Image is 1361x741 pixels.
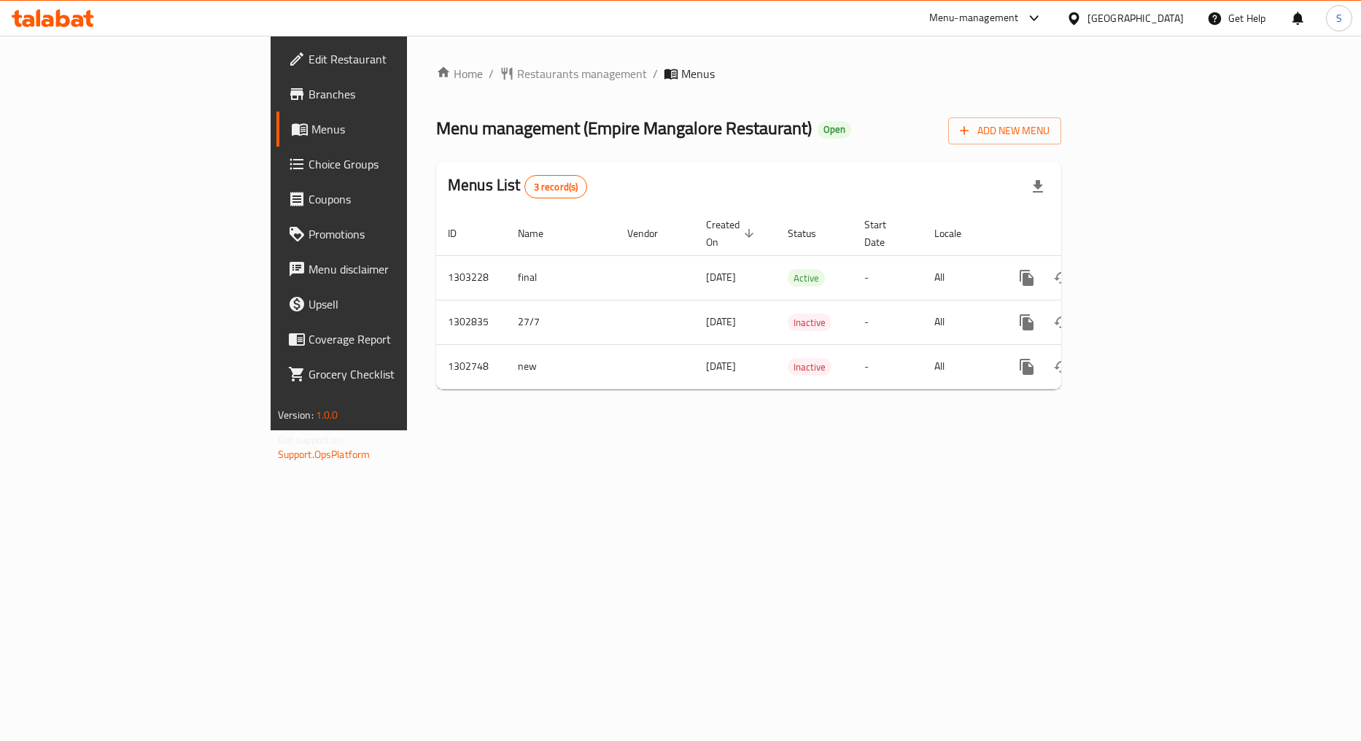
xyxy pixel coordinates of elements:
td: new [506,344,616,389]
div: Active [788,269,825,287]
a: Edit Restaurant [276,42,498,77]
td: All [923,344,998,389]
nav: breadcrumb [436,65,1061,82]
div: Menu-management [929,9,1019,27]
div: Total records count [524,175,588,198]
div: [GEOGRAPHIC_DATA] [1087,10,1184,26]
td: final [506,255,616,300]
span: Edit Restaurant [309,50,486,68]
span: Active [788,270,825,287]
button: Change Status [1044,260,1079,295]
span: Locale [934,225,980,242]
span: [DATE] [706,312,736,331]
th: Actions [998,212,1161,256]
a: Choice Groups [276,147,498,182]
span: Coverage Report [309,330,486,348]
a: Grocery Checklist [276,357,498,392]
span: Coupons [309,190,486,208]
span: Menu disclaimer [309,260,486,278]
span: Grocery Checklist [309,365,486,383]
a: Menu disclaimer [276,252,498,287]
a: Coverage Report [276,322,498,357]
td: - [853,344,923,389]
span: Branches [309,85,486,103]
span: S [1336,10,1342,26]
button: more [1009,349,1044,384]
span: Inactive [788,359,831,376]
span: Name [518,225,562,242]
span: [DATE] [706,268,736,287]
a: Promotions [276,217,498,252]
button: more [1009,260,1044,295]
td: 27/7 [506,300,616,344]
td: - [853,255,923,300]
span: Menu management ( Empire Mangalore Restaurant ) [436,112,812,144]
span: Menus [311,120,486,138]
button: Add New Menu [948,117,1061,144]
a: Coupons [276,182,498,217]
table: enhanced table [436,212,1161,389]
span: Promotions [309,225,486,243]
span: [DATE] [706,357,736,376]
span: 3 record(s) [525,180,587,194]
a: Branches [276,77,498,112]
button: Change Status [1044,349,1079,384]
span: Add New Menu [960,122,1050,140]
button: Change Status [1044,305,1079,340]
span: Inactive [788,314,831,331]
a: Upsell [276,287,498,322]
a: Menus [276,112,498,147]
td: All [923,300,998,344]
span: Upsell [309,295,486,313]
div: Open [818,121,851,139]
span: Version: [278,406,314,424]
span: Choice Groups [309,155,486,173]
span: Start Date [864,216,905,251]
span: ID [448,225,476,242]
span: Menus [681,65,715,82]
span: Open [818,123,851,136]
span: Vendor [627,225,677,242]
span: Created On [706,216,759,251]
div: Export file [1020,169,1055,204]
a: Support.OpsPlatform [278,445,371,464]
a: Restaurants management [500,65,647,82]
div: Inactive [788,358,831,376]
span: Status [788,225,835,242]
button: more [1009,305,1044,340]
span: 1.0.0 [316,406,338,424]
span: Get support on: [278,430,345,449]
span: Restaurants management [517,65,647,82]
td: All [923,255,998,300]
h2: Menus List [448,174,587,198]
td: - [853,300,923,344]
li: / [653,65,658,82]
